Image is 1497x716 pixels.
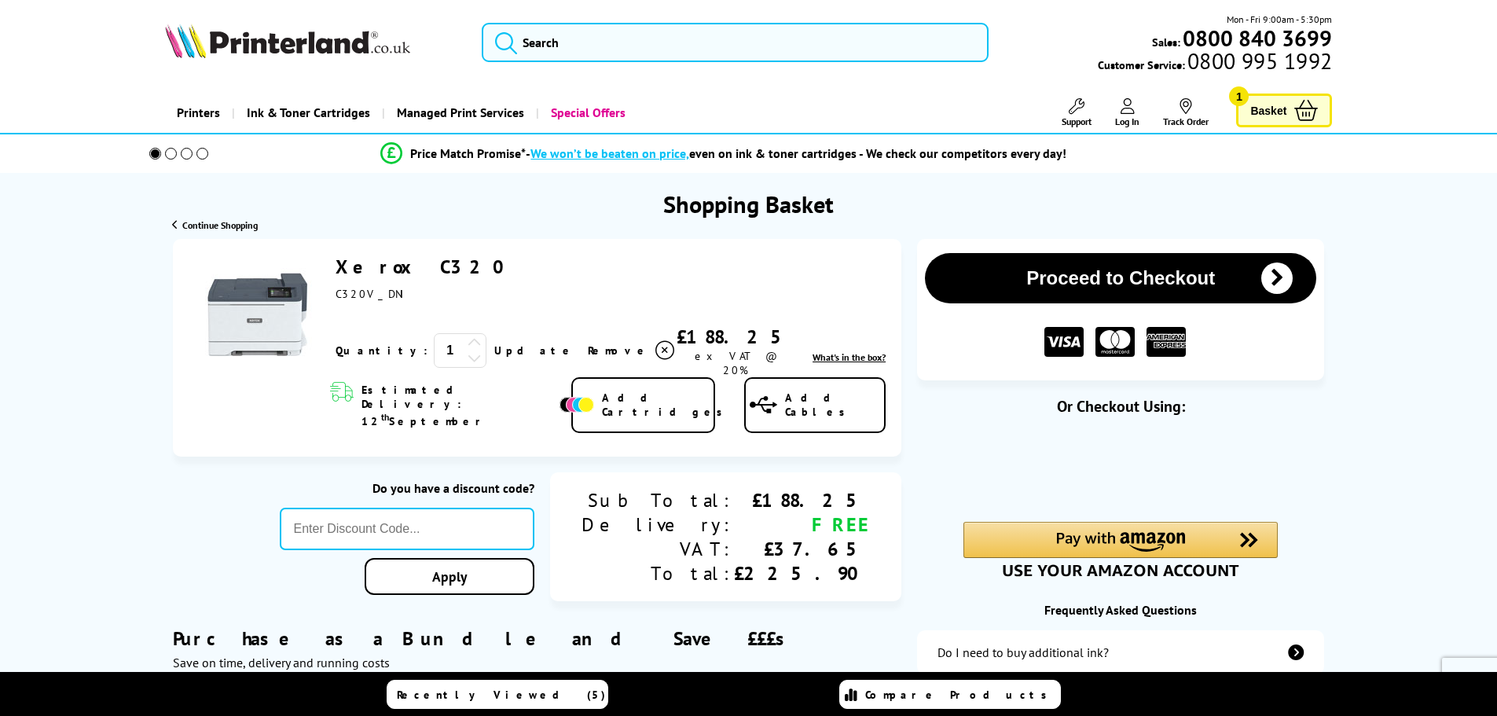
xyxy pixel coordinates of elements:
div: Purchase as a Bundle and Save £££s [173,603,901,670]
div: VAT: [582,537,734,561]
span: Add Cartridges [602,391,731,419]
a: Basket 1 [1236,94,1332,127]
sup: th [381,411,389,423]
span: Ink & Toner Cartridges [247,93,370,133]
input: Enter Discount Code... [280,508,535,550]
span: We won’t be beaten on price, [530,145,689,161]
span: Add Cables [785,391,884,419]
div: Frequently Asked Questions [917,602,1324,618]
a: Printers [165,93,232,133]
div: Sub Total: [582,488,734,512]
a: Track Order [1163,98,1209,127]
span: Continue Shopping [182,219,258,231]
a: lnk_inthebox [813,351,886,363]
a: Managed Print Services [382,93,536,133]
img: Add Cartridges [560,397,594,413]
span: Compare Products [865,688,1055,702]
div: £225.90 [734,561,870,586]
span: 0800 995 1992 [1185,53,1332,68]
div: Save on time, delivery and running costs [173,655,901,670]
div: £37.65 [734,537,870,561]
div: Delivery: [582,512,734,537]
a: Printerland Logo [165,24,463,61]
div: FREE [734,512,870,537]
a: Support [1062,98,1092,127]
span: Log In [1115,116,1139,127]
a: Delete item from your basket [588,339,677,362]
a: Log In [1115,98,1139,127]
input: Search [482,23,989,62]
a: 0800 840 3699 [1180,31,1332,46]
span: Sales: [1152,35,1180,50]
a: Ink & Toner Cartridges [232,93,382,133]
h1: Shopping Basket [663,189,834,219]
iframe: PayPal [963,442,1278,495]
a: additional-ink [917,630,1324,674]
img: Xerox C320 [199,255,317,373]
div: £188.25 [677,325,794,349]
a: Recently Viewed (5) [387,680,608,709]
span: ex VAT @ 20% [695,349,777,377]
a: Update [494,343,575,358]
div: Total: [582,561,734,586]
span: What's in the box? [813,351,886,363]
li: modal_Promise [128,140,1320,167]
div: Do you have a discount code? [280,480,535,496]
div: £188.25 [734,488,870,512]
img: Printerland Logo [165,24,410,58]
a: Xerox C320 [336,255,516,279]
a: Compare Products [839,680,1061,709]
span: 1 [1229,86,1249,106]
a: Special Offers [536,93,637,133]
span: Remove [588,343,650,358]
button: Proceed to Checkout [925,253,1316,303]
div: Or Checkout Using: [917,396,1324,417]
span: Recently Viewed (5) [397,688,606,702]
span: Quantity: [336,343,427,358]
span: Basket [1250,100,1286,121]
span: Estimated Delivery: 12 September [361,383,556,428]
div: Amazon Pay - Use your Amazon account [963,522,1278,577]
span: C320V_DNI [336,287,405,301]
a: Apply [365,558,534,595]
img: MASTER CARD [1095,327,1135,358]
span: Support [1062,116,1092,127]
span: Customer Service: [1098,53,1332,72]
a: Continue Shopping [172,219,258,231]
b: 0800 840 3699 [1183,24,1332,53]
img: American Express [1147,327,1186,358]
img: VISA [1044,327,1084,358]
span: Mon - Fri 9:00am - 5:30pm [1227,12,1332,27]
div: - even on ink & toner cartridges - We check our competitors every day! [526,145,1066,161]
span: Price Match Promise* [410,145,526,161]
div: Do I need to buy additional ink? [937,644,1109,660]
